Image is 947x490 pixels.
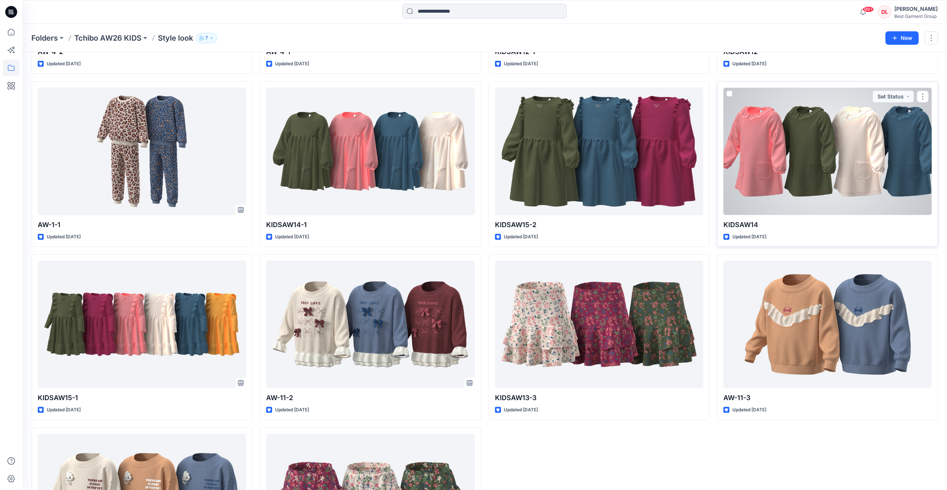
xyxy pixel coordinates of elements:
[275,233,309,241] p: Updated [DATE]
[504,60,538,68] p: Updated [DATE]
[38,220,246,230] p: AW-1-1
[38,261,246,388] a: KIDSAW15-1
[894,4,938,13] div: [PERSON_NAME]
[47,233,81,241] p: Updated [DATE]
[74,33,141,43] a: Tchibo AW26 KIDS
[266,88,474,215] a: KIDSAW14-1
[38,88,246,215] a: AW-1-1
[732,233,766,241] p: Updated [DATE]
[47,60,81,68] p: Updated [DATE]
[266,393,474,403] p: AW-11-2
[495,393,703,403] p: KIDSAW13-3
[732,60,766,68] p: Updated [DATE]
[723,261,932,388] a: AW-11-3
[894,13,938,19] div: Best Garment Group
[275,60,309,68] p: Updated [DATE]
[732,406,766,414] p: Updated [DATE]
[31,33,58,43] a: Folders
[47,406,81,414] p: Updated [DATE]
[723,88,932,215] a: KIDSAW14
[266,261,474,388] a: AW-11-2
[495,88,703,215] a: KIDSAW15-2
[275,406,309,414] p: Updated [DATE]
[885,31,919,45] button: New
[504,406,538,414] p: Updated [DATE]
[504,233,538,241] p: Updated [DATE]
[266,220,474,230] p: KIDSAW14-1
[495,220,703,230] p: KIDSAW15-2
[495,261,703,388] a: KIDSAW13-3
[205,34,208,42] p: 7
[158,33,193,43] p: Style look
[723,393,932,403] p: AW-11-3
[196,33,217,43] button: 7
[723,220,932,230] p: KIDSAW14
[878,5,891,19] div: DL
[863,6,874,12] span: 99+
[38,393,246,403] p: KIDSAW15-1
